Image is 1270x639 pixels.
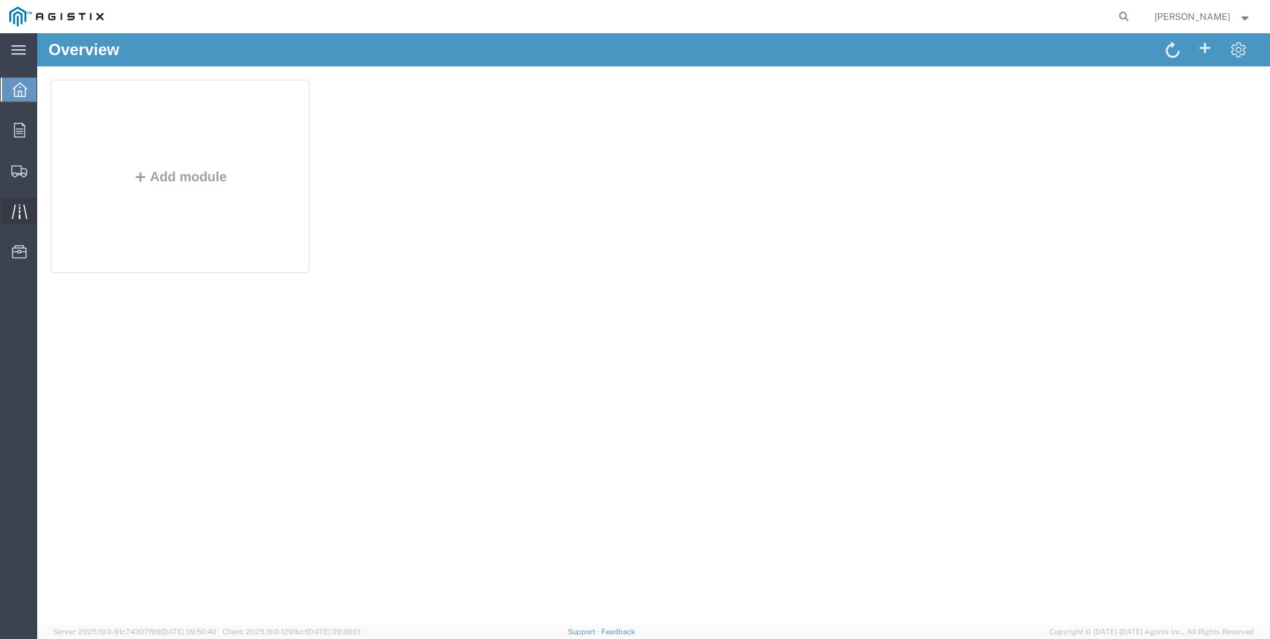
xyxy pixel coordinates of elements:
button: [PERSON_NAME] [1154,9,1252,25]
span: [DATE] 09:39:01 [307,628,361,636]
span: [DATE] 09:50:40 [161,628,217,636]
img: logo [9,7,104,27]
span: Copyright © [DATE]-[DATE] Agistix Inc., All Rights Reserved [1049,626,1254,638]
button: Add module [92,136,194,151]
span: Client: 2025.19.0-129fbcf [223,628,361,636]
span: Server: 2025.19.0-91c74307f99 [53,628,217,636]
a: Support [568,628,601,636]
iframe: FS Legacy Container [37,33,1270,625]
a: Feedback [601,628,635,636]
span: Rick Judd [1154,9,1230,24]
